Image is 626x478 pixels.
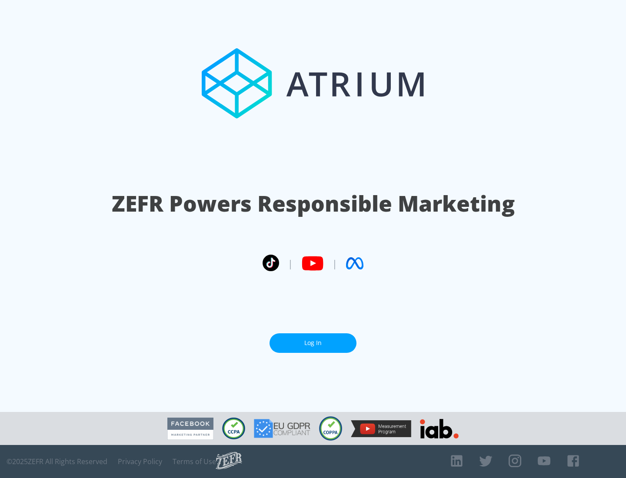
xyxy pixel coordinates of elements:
img: Facebook Marketing Partner [167,418,213,440]
img: YouTube Measurement Program [351,420,411,437]
a: Log In [270,333,356,353]
a: Terms of Use [173,457,216,466]
img: CCPA Compliant [222,418,245,439]
img: GDPR Compliant [254,419,310,438]
span: © 2025 ZEFR All Rights Reserved [7,457,107,466]
h1: ZEFR Powers Responsible Marketing [112,189,515,219]
a: Privacy Policy [118,457,162,466]
span: | [332,257,337,270]
span: | [288,257,293,270]
img: COPPA Compliant [319,416,342,441]
img: IAB [420,419,459,438]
